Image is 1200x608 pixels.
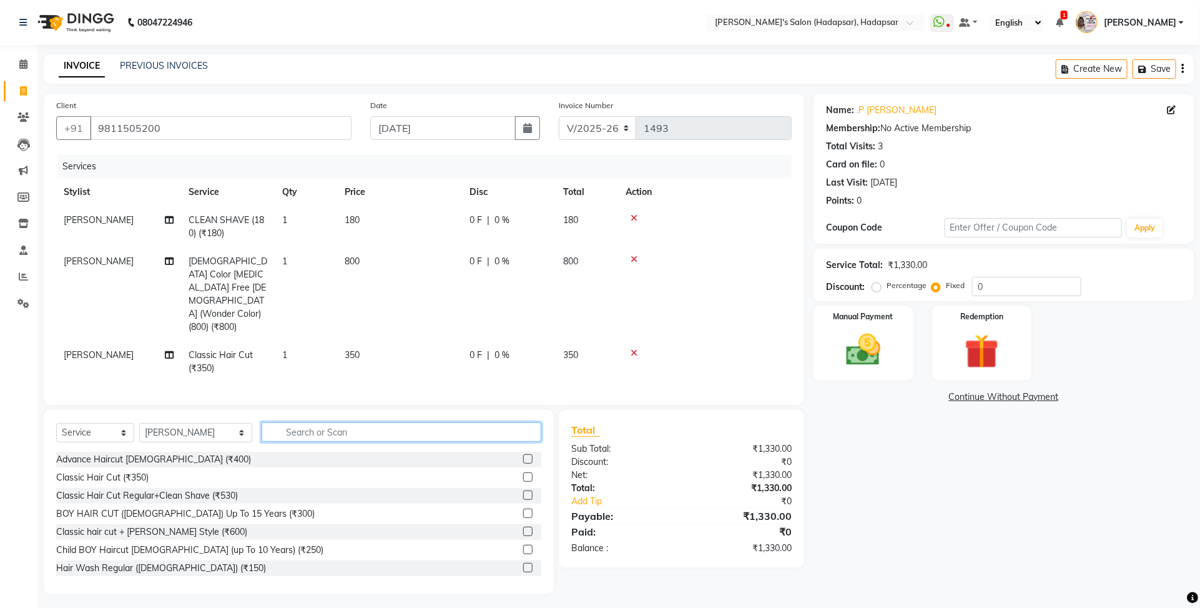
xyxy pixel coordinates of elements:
a: 1 [1056,17,1063,28]
span: 1 [1061,11,1068,19]
span: CLEAN SHAVE (180) (₹180) [189,214,264,239]
label: Percentage [887,280,927,291]
span: 0 F [470,349,482,362]
img: logo [32,5,117,40]
div: ₹1,330.00 [681,469,801,482]
div: No Active Membership [826,122,1181,135]
button: +91 [56,116,91,140]
div: Total: [562,482,682,495]
div: ₹1,330.00 [681,509,801,524]
span: 1 [282,214,287,226]
div: Services [57,155,801,178]
div: [DATE] [870,176,897,189]
button: Apply [1127,219,1163,237]
span: 800 [563,256,578,267]
a: INVOICE [59,55,105,77]
div: 0 [880,158,885,171]
div: BOY HAIR CUT ([DEMOGRAPHIC_DATA]) Up To 15 Years (₹300) [56,507,315,521]
a: PREVIOUS INVOICES [120,60,208,71]
div: Classic Hair Cut Regular+Clean Shave (₹530) [56,489,238,502]
span: 350 [563,349,578,361]
b: 08047224946 [137,5,192,40]
th: Total [556,178,618,206]
div: ₹0 [701,495,801,508]
div: Service Total: [826,259,883,272]
div: Card on file: [826,158,877,171]
input: Enter Offer / Coupon Code [945,218,1122,237]
div: ₹1,330.00 [681,442,801,456]
div: Classic Hair Cut (₹350) [56,471,149,484]
div: Membership: [826,122,880,135]
a: .P [PERSON_NAME] [857,104,937,117]
div: Payable: [562,509,682,524]
label: Fixed [946,280,965,291]
label: Date [370,100,387,111]
span: 0 % [494,349,509,362]
span: Total [571,424,600,437]
img: _cash.svg [835,330,892,370]
span: | [487,214,489,227]
th: Qty [275,178,337,206]
span: 0 F [470,214,482,227]
div: Discount: [562,456,682,469]
label: Redemption [960,311,1003,322]
label: Client [56,100,76,111]
span: [DEMOGRAPHIC_DATA] Color [MEDICAL_DATA] Free [DEMOGRAPHIC_DATA] (Wonder Color) (800) (₹800) [189,256,267,332]
img: _gift.svg [954,330,1010,373]
div: ₹1,330.00 [888,259,927,272]
div: Points: [826,194,854,207]
label: Invoice Number [559,100,613,111]
a: Continue Without Payment [816,391,1191,404]
span: [PERSON_NAME] [64,214,134,226]
th: Price [337,178,462,206]
div: Last Visit: [826,176,868,189]
div: Total Visits: [826,140,875,153]
div: Coupon Code [826,221,945,234]
button: Create New [1056,59,1128,79]
span: [PERSON_NAME] [1104,16,1176,29]
span: 1 [282,256,287,267]
div: Classic hair cut + [PERSON_NAME] Style (₹600) [56,526,247,539]
th: Stylist [56,178,181,206]
div: Paid: [562,524,682,539]
th: Disc [462,178,556,206]
span: 350 [345,349,360,361]
div: Name: [826,104,854,117]
span: Classic Hair Cut (₹350) [189,349,253,374]
div: ₹0 [681,456,801,469]
div: Sub Total: [562,442,682,456]
div: Child BOY Haircut [DEMOGRAPHIC_DATA] (up To 10 Years) (₹250) [56,544,323,557]
span: | [487,349,489,362]
span: 0 % [494,214,509,227]
div: Advance Haircut [DEMOGRAPHIC_DATA] (₹400) [56,453,251,466]
span: 1 [282,349,287,361]
div: 0 [857,194,862,207]
span: | [487,255,489,268]
img: PAVAN [1076,11,1098,33]
span: [PERSON_NAME] [64,256,134,267]
input: Search by Name/Mobile/Email/Code [90,116,352,140]
span: 800 [345,256,360,267]
div: Hair Wash Regular ([DEMOGRAPHIC_DATA]) (₹150) [56,562,266,575]
span: 180 [563,214,578,226]
div: ₹1,330.00 [681,542,801,555]
button: Save [1133,59,1176,79]
div: Net: [562,469,682,482]
th: Action [618,178,792,206]
th: Service [181,178,275,206]
label: Manual Payment [834,311,893,322]
div: 3 [878,140,883,153]
span: [PERSON_NAME] [64,349,134,361]
div: Discount: [826,281,865,294]
a: Add Tip [562,495,701,508]
div: ₹0 [681,524,801,539]
div: Balance : [562,542,682,555]
div: ₹1,330.00 [681,482,801,495]
span: 180 [345,214,360,226]
span: 0 F [470,255,482,268]
input: Search or Scan [262,422,541,442]
span: 0 % [494,255,509,268]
